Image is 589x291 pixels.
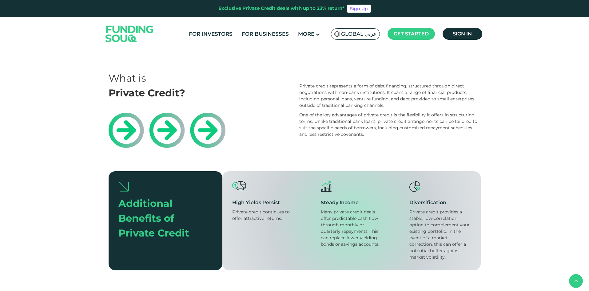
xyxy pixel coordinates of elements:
[299,83,481,109] div: Private credit represents a form of debt financing, structured through direct negotiations with n...
[109,113,225,148] img: private-credit
[321,181,332,192] img: income
[409,209,471,261] div: Private credit provides a stable, low-correlation option to complement your existing portfolio. I...
[409,181,420,192] img: diversification
[347,5,371,13] a: Sign Up
[443,28,482,40] a: Sign in
[394,31,429,37] span: Get started
[232,181,246,190] img: high-yeild
[218,5,344,12] div: Exclusive Private Credit deals with up to 23% return*
[118,196,203,240] div: Additional Benefits of Private Credit
[232,209,294,222] div: Private credit continues to offer attractive returns.
[119,181,129,192] img: arrow
[569,274,583,288] button: back
[341,30,376,38] span: Global عربي
[109,86,290,100] div: Private Credit?
[240,29,290,39] a: For Businesses
[232,199,294,206] div: High Yields Persist
[334,31,340,37] img: SA Flag
[321,199,382,206] div: Steady Income
[298,31,314,37] span: More
[409,199,471,206] div: Diversification
[321,209,382,248] div: Many private credit deals offer predictable cash flow through monthly or quarterly repayments. Th...
[109,71,290,86] div: What is
[99,18,160,50] img: Logo
[187,29,234,39] a: For Investors
[299,112,481,138] div: One of the key advantages of private credit is the flexibility it offers in structuring terms. Un...
[453,31,472,37] span: Sign in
